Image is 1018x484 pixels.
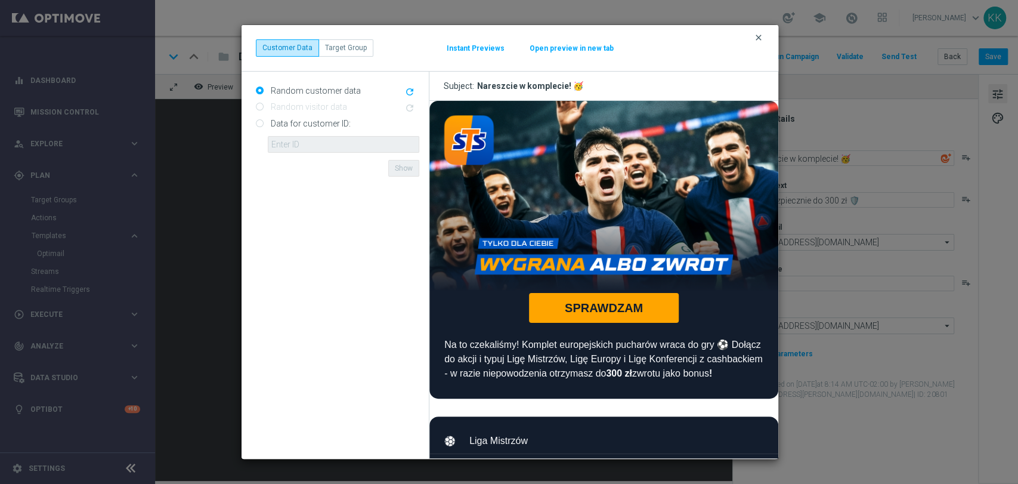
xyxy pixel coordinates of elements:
span: SPRAWDZAM [135,201,213,214]
div: Nareszcie w komplecie! 🥳 [477,81,583,91]
i: clear [754,33,763,42]
button: Instant Previews [446,44,505,53]
label: Data for customer ID: [268,118,351,129]
td: Liga Mistrzów [40,331,98,350]
button: clear [753,32,767,43]
input: Enter ID [268,136,419,153]
span: Subject: [444,81,477,91]
strong: ! [280,267,283,278]
i: refresh [404,87,415,97]
span: Na to czekaliśmy! Komplet europejskich pucharów wraca do gry ⚽ Dołącz do akcji i typuj Ligę Mistr... [15,239,333,278]
div: ... [256,39,373,56]
button: Show [388,160,419,177]
label: Random visitor data [268,101,347,112]
label: Random customer data [268,85,361,96]
button: Customer Data [256,39,319,56]
button: Open preview in new tab [529,44,614,53]
a: SPRAWDZAM [100,203,249,213]
button: refresh [403,85,419,100]
strong: 300 zł [177,267,203,278]
button: Target Group [318,39,373,56]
